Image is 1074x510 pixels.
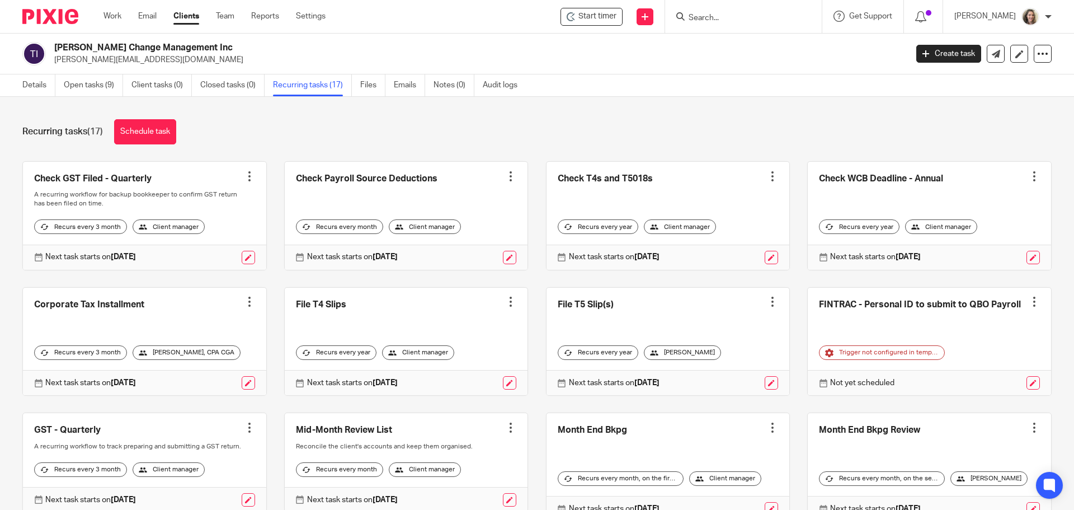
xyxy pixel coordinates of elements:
div: Recurs every year [558,345,638,360]
p: Next task starts on [307,377,398,389]
div: Client manager [382,345,454,360]
a: Work [103,11,121,22]
div: Turner Change Management Inc [560,8,623,26]
div: Trigger not configured in template [819,345,945,360]
a: Details [22,74,55,96]
strong: [DATE] [634,253,660,261]
a: Reports [251,11,279,22]
div: [PERSON_NAME], CPA CGA [133,345,241,360]
p: Next task starts on [569,377,660,389]
a: Emails [394,74,425,96]
div: Client manager [644,219,716,234]
div: Client manager [905,219,977,234]
input: Search [687,13,788,24]
strong: [DATE] [634,379,660,387]
div: [PERSON_NAME] [950,471,1028,486]
span: (17) [87,127,103,136]
p: Next task starts on [45,251,136,263]
img: Pixie [22,9,78,24]
div: Recurs every 3 month [34,345,127,360]
strong: [DATE] [111,253,136,261]
a: Create task [916,45,981,63]
p: [PERSON_NAME] [954,11,1016,22]
img: svg%3E [22,42,46,65]
p: [PERSON_NAME][EMAIL_ADDRESS][DOMAIN_NAME] [54,54,899,65]
a: Audit logs [483,74,526,96]
strong: [DATE] [373,496,398,504]
a: Schedule task [114,119,176,144]
div: Recurs every month, on the second [DATE] [819,471,945,486]
a: Files [360,74,385,96]
div: Client manager [689,471,761,486]
div: Recurs every month [296,219,383,234]
div: Recurs every year [296,345,376,360]
strong: [DATE] [896,253,921,261]
div: Client manager [133,219,205,234]
p: Next task starts on [307,251,398,263]
span: Start timer [578,11,616,22]
div: Client manager [389,219,461,234]
p: Next task starts on [307,494,398,506]
a: Email [138,11,157,22]
a: Recurring tasks (17) [273,74,352,96]
div: Client manager [133,462,205,477]
div: Recurs every year [819,219,899,234]
div: Recurs every year [558,219,638,234]
strong: [DATE] [111,496,136,504]
a: Clients [173,11,199,22]
strong: [DATE] [111,379,136,387]
strong: [DATE] [373,379,398,387]
a: Closed tasks (0) [200,74,265,96]
div: Recurs every month [296,462,383,477]
p: Not yet scheduled [830,377,894,389]
div: Client manager [389,462,461,477]
a: Open tasks (9) [64,74,123,96]
a: Notes (0) [434,74,474,96]
div: Recurs every 3 month [34,462,127,477]
p: Next task starts on [45,377,136,389]
p: Next task starts on [45,494,136,506]
div: Recurs every 3 month [34,219,127,234]
div: [PERSON_NAME] [644,345,721,360]
a: Client tasks (0) [131,74,192,96]
div: Recurs every month, on the first workday [558,471,684,486]
p: Next task starts on [830,251,921,263]
span: Get Support [849,12,892,20]
a: Team [216,11,234,22]
a: Settings [296,11,326,22]
img: IMG_7896.JPG [1021,8,1039,26]
strong: [DATE] [373,253,398,261]
h1: Recurring tasks [22,126,103,138]
h2: [PERSON_NAME] Change Management Inc [54,42,731,54]
p: Next task starts on [569,251,660,263]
